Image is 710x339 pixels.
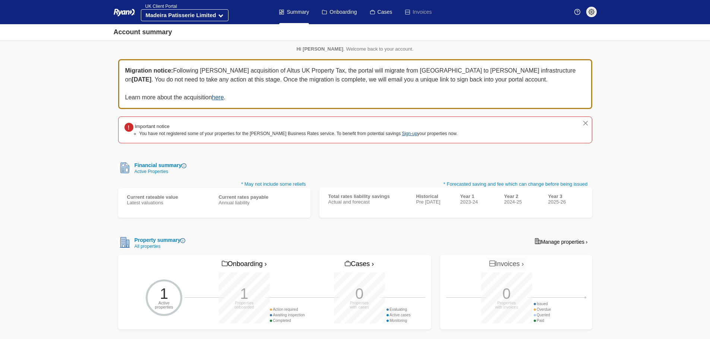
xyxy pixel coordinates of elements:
a: Manage properties › [530,236,592,247]
div: Year 2 [504,194,539,199]
div: Pre [DATE] [416,199,451,205]
a: Cases › [343,258,376,271]
div: Active cases [386,312,411,318]
div: Year 3 [548,194,583,199]
div: Historical [416,194,451,199]
div: Action required [270,307,305,312]
li: You have not registered some of your properties for the [PERSON_NAME] Business Rates service. To ... [139,130,458,137]
div: Actual and forecast [328,199,407,205]
div: Important notice [135,123,458,130]
div: Latest valuations [127,200,210,205]
div: Annual liability [219,200,302,205]
div: Issued [534,301,551,307]
div: All properties [132,244,186,249]
div: Awaiting inspection [270,312,305,318]
button: close [582,120,589,127]
img: settings [588,9,594,15]
strong: Madeira Patisserie Limited [146,12,216,18]
a: Onboarding › [220,258,269,271]
p: * May not include some reliefs [118,180,310,188]
div: Paid [534,318,551,323]
p: * Forecasted saving and fee which can change before being issued [319,180,592,188]
p: . Welcome back to your account. [118,46,592,52]
strong: Hi [PERSON_NAME] [296,46,343,52]
div: 2023-24 [460,199,495,205]
b: Migration notice: [125,67,173,74]
div: Completed [270,318,305,323]
div: Account summary [114,27,172,37]
div: 2025-26 [548,199,583,205]
div: Current rates payable [219,194,302,200]
div: Evaluating [386,307,411,312]
button: Madeira Patisserie Limited [141,9,228,21]
a: Sign-up [402,131,417,136]
div: Financial summary [132,161,187,169]
div: Total rates liability savings [328,194,407,199]
span: UK Client Portal [141,4,177,9]
div: Monitoring [386,318,411,323]
div: Queried [534,312,551,318]
b: [DATE] [132,76,151,83]
img: Help [574,9,580,15]
div: Overdue [534,307,551,312]
div: Active Properties [132,169,187,174]
div: Year 1 [460,194,495,199]
div: 2024-25 [504,199,539,205]
div: Following [PERSON_NAME] acquisition of Altus UK Property Tax, the portal will migrate from [GEOGR... [118,59,592,109]
div: Current rateable value [127,194,210,200]
div: Property summary [132,236,186,244]
a: here [212,94,224,100]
